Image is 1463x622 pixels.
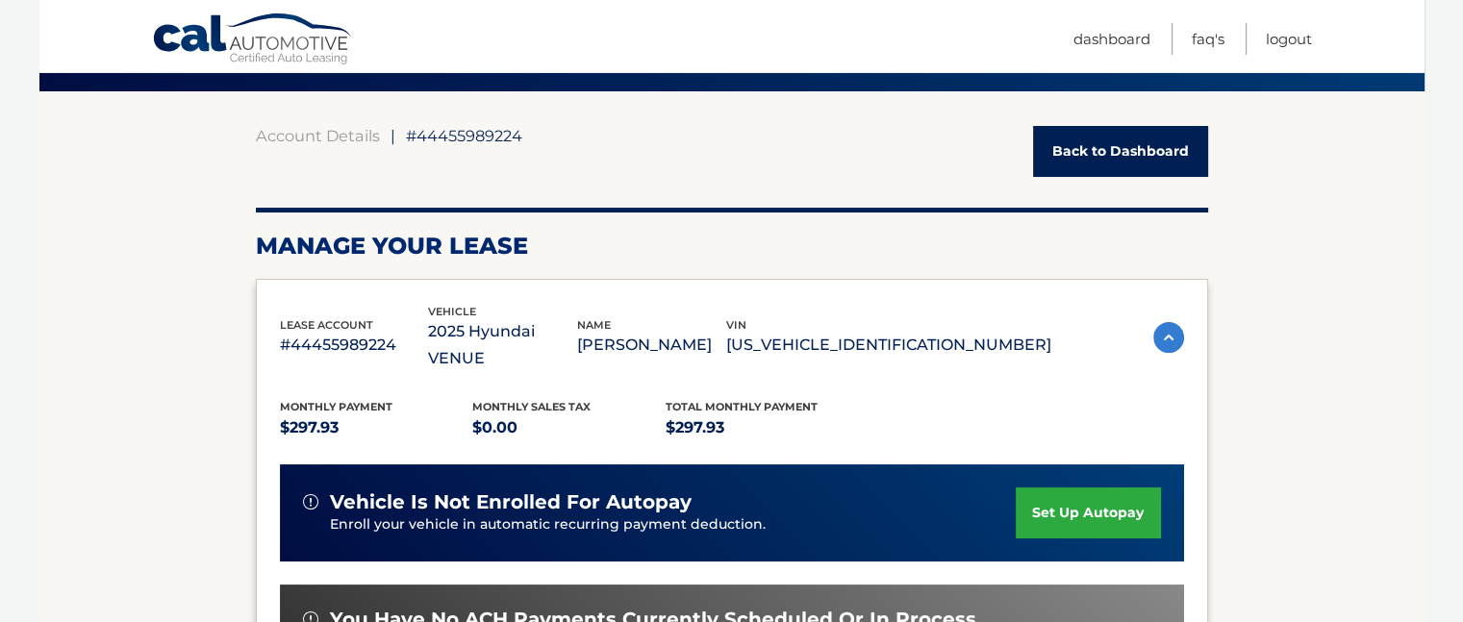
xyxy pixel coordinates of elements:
[666,400,818,413] span: Total Monthly Payment
[330,490,692,514] span: vehicle is not enrolled for autopay
[1033,126,1208,177] a: Back to Dashboard
[1266,23,1312,55] a: Logout
[256,126,380,145] a: Account Details
[391,126,395,145] span: |
[428,318,577,372] p: 2025 Hyundai VENUE
[726,318,746,332] span: vin
[666,414,859,441] p: $297.93
[726,332,1051,359] p: [US_VEHICLE_IDENTIFICATION_NUMBER]
[1073,23,1150,55] a: Dashboard
[1192,23,1224,55] a: FAQ's
[256,232,1208,261] h2: Manage Your Lease
[280,332,429,359] p: #44455989224
[303,494,318,510] img: alert-white.svg
[152,12,354,68] a: Cal Automotive
[428,305,476,318] span: vehicle
[577,318,611,332] span: name
[1153,322,1184,353] img: accordion-active.svg
[330,514,1017,535] p: Enroll your vehicle in automatic recurring payment deduction.
[472,400,591,413] span: Monthly sales Tax
[472,414,666,441] p: $0.00
[280,318,373,332] span: lease account
[577,332,726,359] p: [PERSON_NAME]
[1016,487,1160,538] a: set up autopay
[280,414,473,441] p: $297.93
[406,126,522,145] span: #44455989224
[280,400,392,413] span: Monthly Payment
